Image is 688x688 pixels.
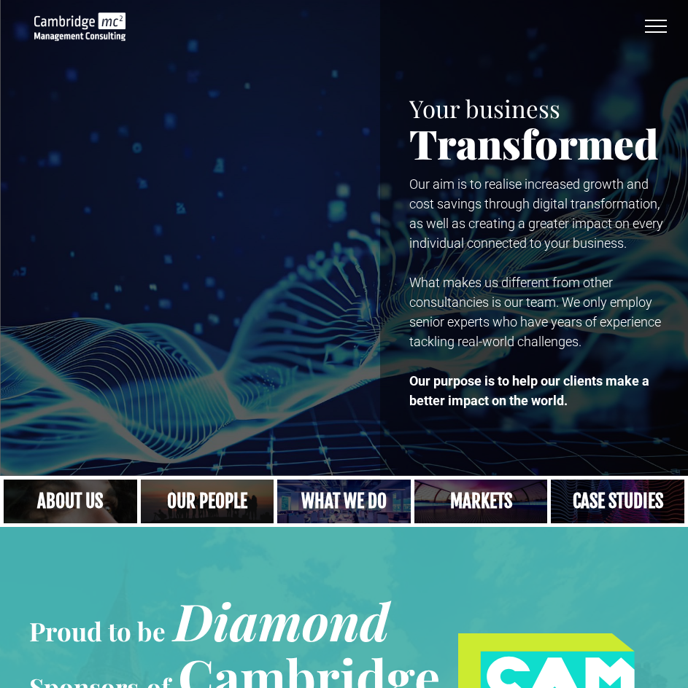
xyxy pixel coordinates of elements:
a: Close up of woman's face, centered on her eyes [4,480,137,523]
span: Diamond [174,586,390,654]
a: A yoga teacher lifting his whole body off the ground in the peacock pose [277,480,411,523]
a: Our Markets | Cambridge Management Consulting [414,480,548,523]
strong: Our purpose is to help our clients make a better impact on the world. [409,373,649,408]
span: Transformed [409,116,659,170]
span: Your business [409,92,560,124]
span: What makes us different from other consultancies is our team. We only employ senior experts who h... [409,275,661,349]
img: Cambridge Management Logo, digital transformation [34,12,125,41]
span: Proud to be [29,614,166,648]
a: A crowd in silhouette at sunset, on a rise or lookout point [141,480,274,523]
span: Our aim is to realise increased growth and cost savings through digital transformation, as well a... [409,176,663,251]
a: Your Business Transformed | Cambridge Management Consulting [34,15,125,30]
a: CASE STUDIES | See an Overview of All Our Case Studies | Cambridge Management Consulting [551,480,684,523]
button: menu [637,7,675,45]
